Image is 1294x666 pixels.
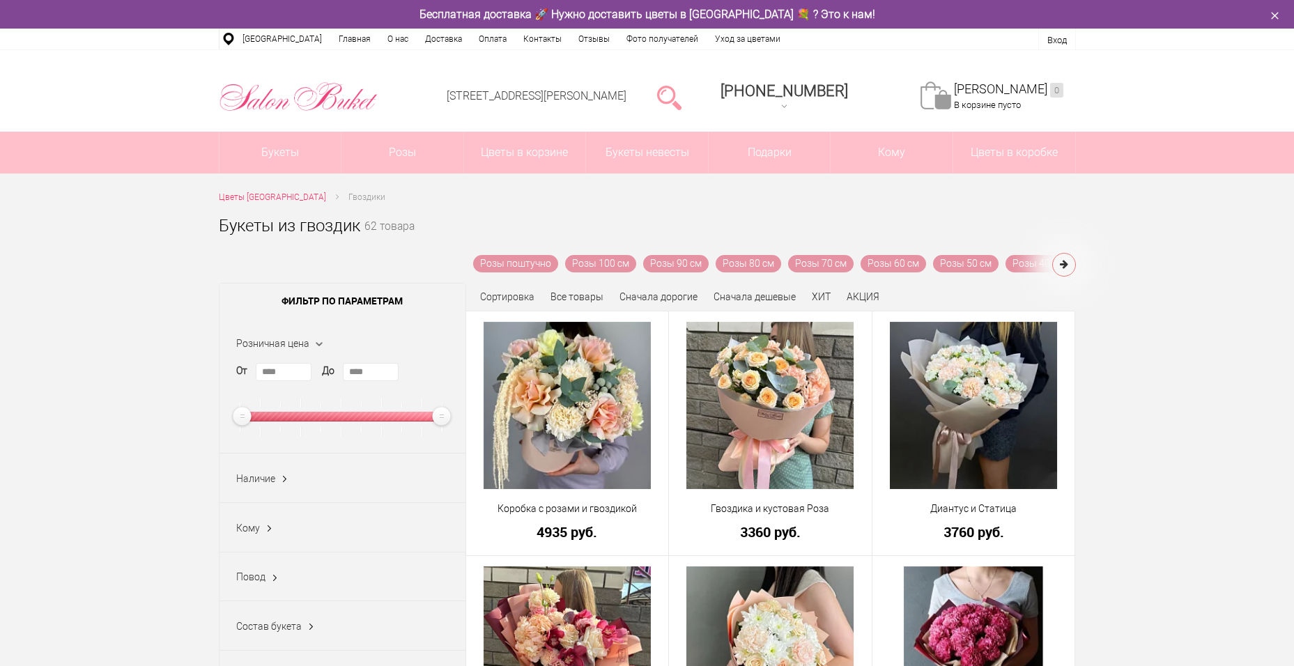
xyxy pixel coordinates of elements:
[236,364,247,378] label: От
[341,132,463,173] a: Розы
[788,255,854,272] a: Розы 70 см
[364,222,415,255] small: 62 товара
[812,291,831,302] a: ХИТ
[219,190,326,205] a: Цветы [GEOGRAPHIC_DATA]
[709,132,831,173] a: Подарки
[322,364,334,378] label: До
[219,284,465,318] span: Фильтр по параметрам
[484,322,651,489] img: Коробка с розами и гвоздикой
[716,255,781,272] a: Розы 80 см
[475,502,660,516] a: Коробка с розами и гвоздикой
[208,7,1086,22] div: Бесплатная доставка 🚀 Нужно доставить цветы в [GEOGRAPHIC_DATA] 💐 ? Это к нам!
[678,502,863,516] a: Гвоздика и кустовая Роза
[234,29,330,49] a: [GEOGRAPHIC_DATA]
[565,255,636,272] a: Розы 100 см
[714,291,796,302] a: Сначала дешевые
[1050,83,1063,98] ins: 0
[1006,255,1071,272] a: Розы 40 см
[619,291,698,302] a: Сначала дорогие
[515,29,570,49] a: Контакты
[618,29,707,49] a: Фото получателей
[330,29,379,49] a: Главная
[447,89,626,102] a: [STREET_ADDRESS][PERSON_NAME]
[861,255,926,272] a: Розы 60 см
[712,77,856,117] a: [PHONE_NUMBER]
[348,192,385,202] span: Гвоздики
[236,338,309,349] span: Розничная цена
[847,291,879,302] a: АКЦИЯ
[470,29,515,49] a: Оплата
[480,291,534,302] span: Сортировка
[586,132,708,173] a: Букеты невесты
[954,82,1063,98] a: [PERSON_NAME]
[570,29,618,49] a: Отзывы
[219,79,378,115] img: Цветы Нижний Новгород
[881,525,1066,539] a: 3760 руб.
[831,132,953,173] span: Кому
[686,322,854,489] img: Гвоздика и кустовая Роза
[219,192,326,202] span: Цветы [GEOGRAPHIC_DATA]
[417,29,470,49] a: Доставка
[933,255,999,272] a: Розы 50 см
[954,100,1021,110] span: В корзине пусто
[550,291,603,302] a: Все товары
[707,29,789,49] a: Уход за цветами
[236,621,302,632] span: Состав букета
[890,322,1057,489] img: Диантус и Статица
[953,132,1075,173] a: Цветы в коробке
[881,502,1066,516] a: Диантус и Статица
[721,82,848,100] span: [PHONE_NUMBER]
[1047,35,1067,45] a: Вход
[473,255,558,272] a: Розы поштучно
[379,29,417,49] a: О нас
[219,132,341,173] a: Букеты
[236,522,260,534] span: Кому
[475,525,660,539] a: 4935 руб.
[236,473,275,484] span: Наличие
[219,213,360,238] h1: Букеты из гвоздик
[464,132,586,173] a: Цветы в корзине
[236,571,265,582] span: Повод
[643,255,709,272] a: Розы 90 см
[678,525,863,539] a: 3360 руб.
